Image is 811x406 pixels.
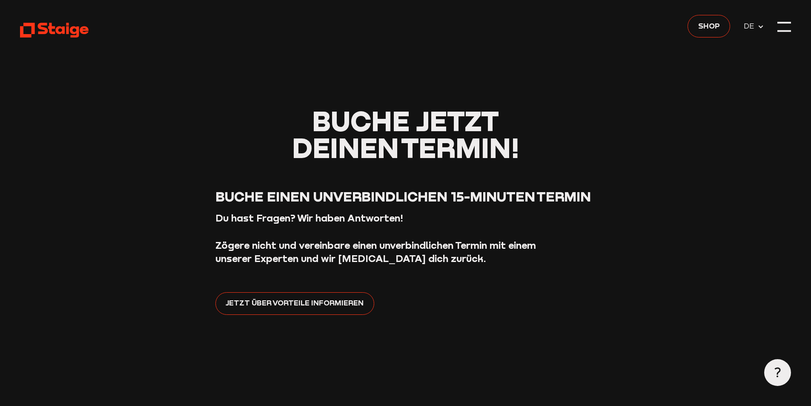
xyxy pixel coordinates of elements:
span: Shop [698,20,720,32]
span: Buche jetzt deinen Termin! [292,104,519,164]
span: Jetzt über Vorteile informieren [226,297,364,309]
strong: Zögere nicht und vereinbare einen unverbindlichen Termin mit einem unserer Experten und wir [MEDI... [215,239,536,265]
span: DE [744,20,757,32]
strong: Du hast Fragen? Wir haben Antworten! [215,212,403,224]
a: Shop [688,15,730,37]
span: Buche einen unverbindlichen 15-Minuten Termin [215,188,591,204]
a: Jetzt über Vorteile informieren [215,292,374,315]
